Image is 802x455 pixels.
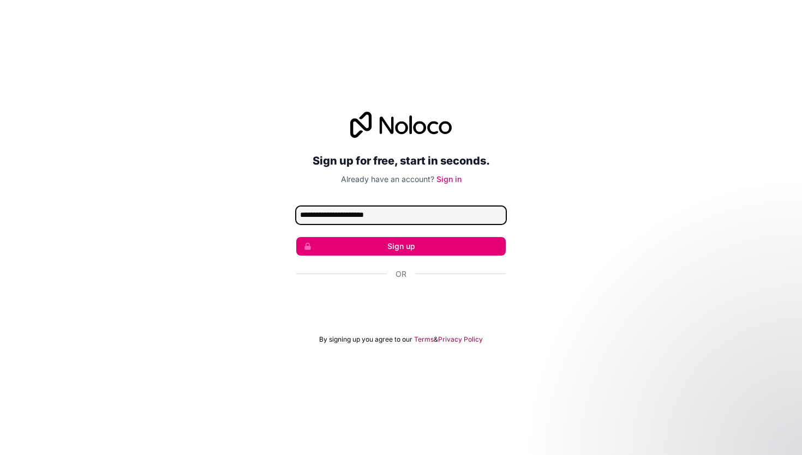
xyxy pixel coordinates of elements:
button: Sign up [296,237,506,256]
span: Already have an account? [341,174,434,184]
a: Privacy Policy [438,335,483,344]
span: Or [396,269,406,280]
a: Terms [414,335,434,344]
span: By signing up you agree to our [319,335,412,344]
span: & [434,335,438,344]
input: Email address [296,207,506,224]
iframe: Intercom notifications message [584,373,802,450]
a: Sign in [436,174,462,184]
iframe: Sign in with Google Button [291,292,511,316]
h2: Sign up for free, start in seconds. [296,151,506,171]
